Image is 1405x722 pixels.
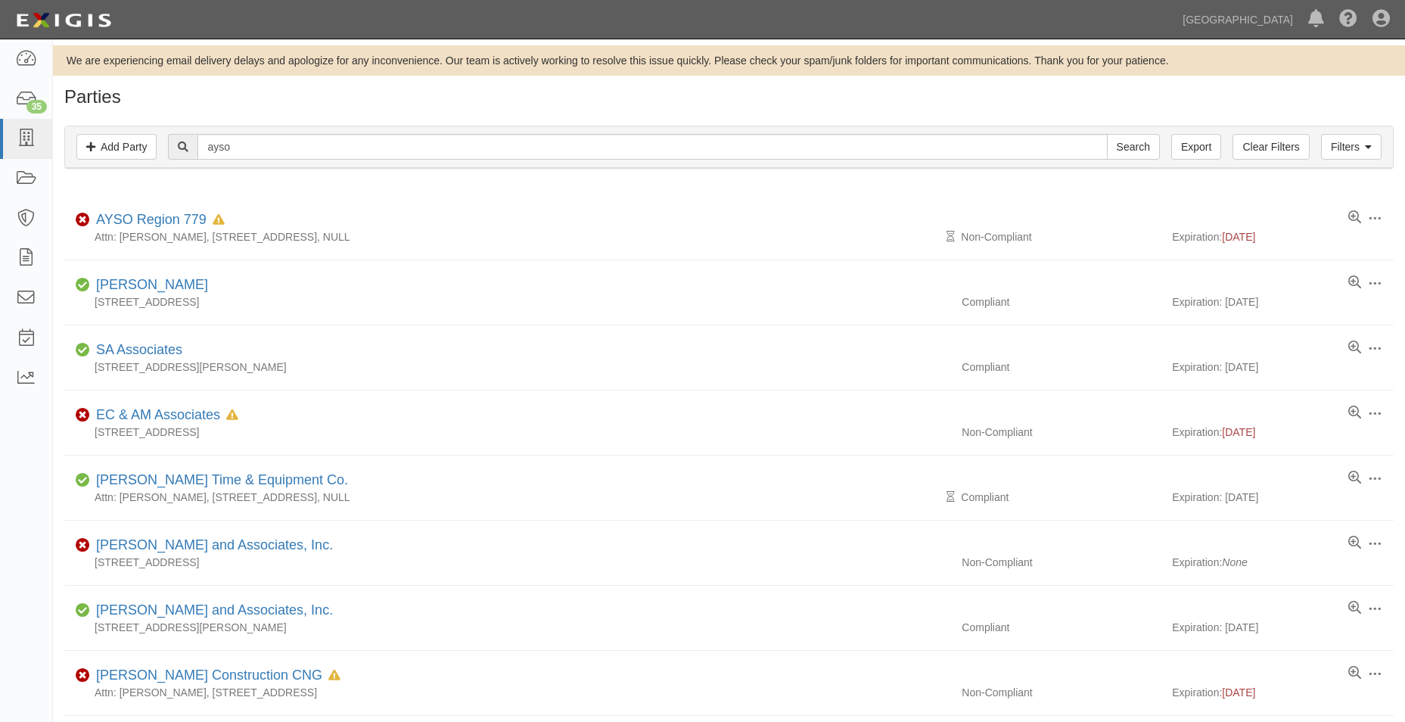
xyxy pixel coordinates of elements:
i: Non-Compliant [76,215,90,226]
i: Pending Review [947,232,955,242]
div: AYSO Region 779 [90,210,225,230]
a: [GEOGRAPHIC_DATA] [1175,5,1301,35]
div: [STREET_ADDRESS][PERSON_NAME] [64,359,950,375]
span: [DATE] [1222,686,1255,699]
div: Compliant [950,294,1172,310]
input: Search [1107,134,1160,160]
div: Compliant [950,490,1172,505]
i: Compliant [76,605,90,616]
a: View results summary [1348,471,1361,486]
i: Compliant [76,280,90,291]
i: In Default since 10/16/2024 [328,671,340,681]
a: Export [1171,134,1221,160]
i: Help Center - Complianz [1339,11,1357,29]
div: Expiration: [1172,229,1394,244]
div: Attn: [PERSON_NAME], [STREET_ADDRESS], NULL [64,229,950,244]
a: SA Associates [96,342,182,357]
div: Attn: [PERSON_NAME], [STREET_ADDRESS], NULL [64,490,950,505]
i: None [1222,556,1247,568]
div: Non-Compliant [950,229,1172,244]
div: Attn: [PERSON_NAME], [STREET_ADDRESS] [64,685,950,700]
a: [PERSON_NAME] [96,277,208,292]
a: [PERSON_NAME] Construction CNG [96,668,322,683]
i: In Default since 07/22/2025 [213,215,225,226]
div: Taylor Time & Equipment Co. [90,471,348,490]
a: [PERSON_NAME] Time & Equipment Co. [96,472,348,487]
a: View results summary [1348,210,1361,226]
a: View results summary [1348,536,1361,551]
span: [DATE] [1222,426,1255,438]
div: Expiration: [DATE] [1172,359,1394,375]
div: Expiration: [DATE] [1172,294,1394,310]
i: Compliant [76,345,90,356]
div: Non-Compliant [950,425,1172,440]
div: Expiration: [1172,685,1394,700]
i: Non-Compliant [76,671,90,681]
div: SA Associates [90,341,182,360]
div: Compliant [950,620,1172,635]
a: Filters [1321,134,1382,160]
a: View results summary [1348,341,1361,356]
div: Lisa Hall and Associates, Inc. [90,601,333,621]
i: Compliant [76,475,90,486]
a: View results summary [1348,275,1361,291]
div: Expiration: [DATE] [1172,620,1394,635]
div: Expiration: [DATE] [1172,490,1394,505]
a: View results summary [1348,666,1361,681]
input: Search [197,134,1107,160]
a: Add Party [76,134,157,160]
a: AYSO Region 779 [96,212,207,227]
a: [PERSON_NAME] and Associates, Inc. [96,602,333,618]
div: We are experiencing email delivery delays and apologize for any inconvenience. Our team is active... [53,53,1405,68]
div: Jaycox Construction CNG [90,666,340,686]
a: View results summary [1348,601,1361,616]
a: [PERSON_NAME] and Associates, Inc. [96,537,333,552]
div: Shari Taylor [90,275,208,295]
div: [STREET_ADDRESS] [64,425,950,440]
div: [STREET_ADDRESS][PERSON_NAME] [64,620,950,635]
div: Non-Compliant [950,685,1172,700]
div: Tait and Associates, Inc. [90,536,333,556]
div: Compliant [950,359,1172,375]
i: Non-Compliant [76,540,90,551]
div: [STREET_ADDRESS] [64,294,950,310]
div: 35 [26,100,47,114]
h1: Parties [64,87,1394,107]
div: [STREET_ADDRESS] [64,555,950,570]
i: Non-Compliant [76,410,90,421]
a: Clear Filters [1232,134,1309,160]
div: Expiration: [1172,555,1394,570]
a: View results summary [1348,406,1361,421]
a: EC & AM Associates [96,407,220,422]
span: [DATE] [1222,231,1255,243]
i: Pending Review [947,492,955,503]
img: logo-5460c22ac91f19d4615b14bd174203de0afe785f0fc80cf4dbbc73dc1793850b.png [11,7,116,34]
div: Non-Compliant [950,555,1172,570]
i: In Default since 07/30/2025 [226,410,238,421]
div: EC & AM Associates [90,406,238,425]
div: Expiration: [1172,425,1394,440]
